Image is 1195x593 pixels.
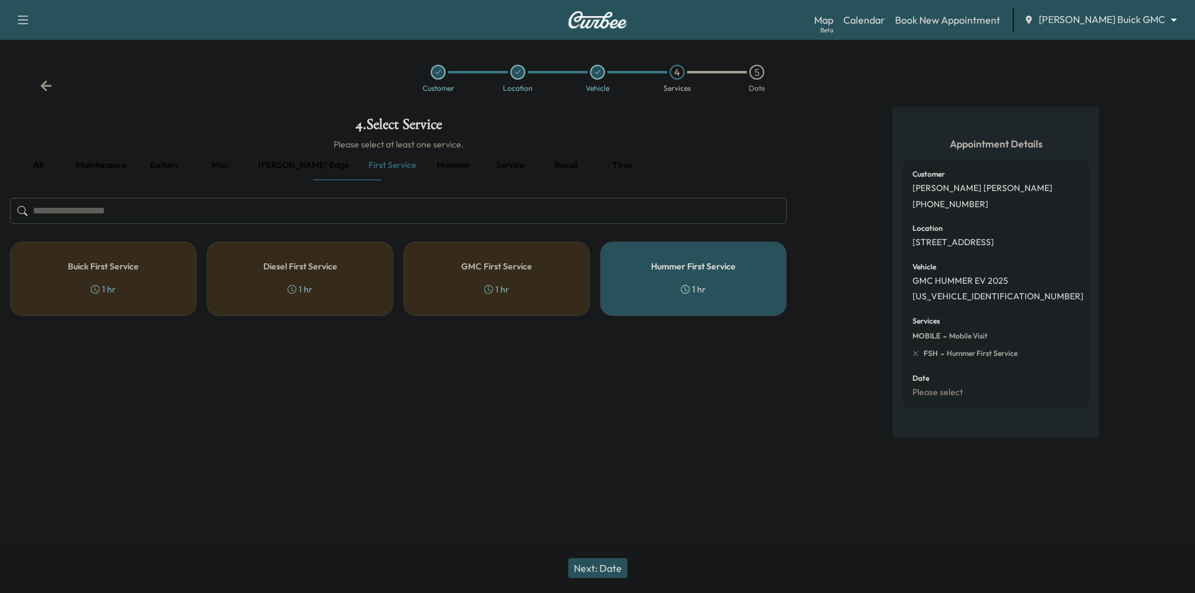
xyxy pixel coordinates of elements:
span: Mobile Visit [947,331,988,341]
button: Recall [538,151,594,180]
span: - [940,330,947,342]
h6: Services [912,317,940,325]
span: - [938,347,944,360]
div: 4 [670,65,685,80]
h5: GMC First Service [461,262,532,271]
span: [PERSON_NAME] Buick GMC [1039,12,1165,27]
div: 1 hr [681,283,706,296]
span: FSH [924,348,938,358]
h6: Date [912,375,929,382]
p: [STREET_ADDRESS] [912,237,994,248]
button: Next: Date [568,558,627,578]
h5: Diesel First Service [263,262,337,271]
h5: Hummer First Service [651,262,736,271]
h6: Vehicle [912,263,936,271]
a: Calendar [843,12,885,27]
button: Battery [136,151,192,180]
button: First service [358,151,426,180]
button: [PERSON_NAME] edge [248,151,358,180]
div: Services [663,85,691,92]
div: 1 hr [91,283,116,296]
div: Back [40,80,52,92]
h6: Customer [912,170,945,178]
p: GMC HUMMER EV 2025 [912,276,1008,287]
div: basic tabs example [10,151,787,180]
div: Date [749,85,765,92]
div: Vehicle [586,85,609,92]
p: [US_VEHICLE_IDENTIFICATION_NUMBER] [912,291,1084,302]
button: Hummer [426,151,482,180]
a: MapBeta [814,12,833,27]
div: 1 hr [484,283,509,296]
p: Please select [912,387,963,398]
button: all [10,151,66,180]
button: Maintenance [66,151,136,180]
h6: Location [912,225,943,232]
div: Customer [423,85,454,92]
button: Service [482,151,538,180]
div: 1 hr [288,283,312,296]
div: Beta [820,26,833,35]
a: Book New Appointment [895,12,1000,27]
h5: Buick First Service [68,262,139,271]
img: Curbee Logo [568,11,627,29]
p: [PHONE_NUMBER] [912,199,988,210]
span: Hummer First Service [944,348,1018,358]
span: MOBILE [912,331,940,341]
div: 5 [749,65,764,80]
p: [PERSON_NAME] [PERSON_NAME] [912,183,1052,194]
h1: 4 . Select Service [10,117,787,138]
h6: Please select at least one service. [10,138,787,151]
button: Misc [192,151,248,180]
h5: Appointment Details [902,137,1089,151]
div: Location [503,85,533,92]
button: Tires [594,151,650,180]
